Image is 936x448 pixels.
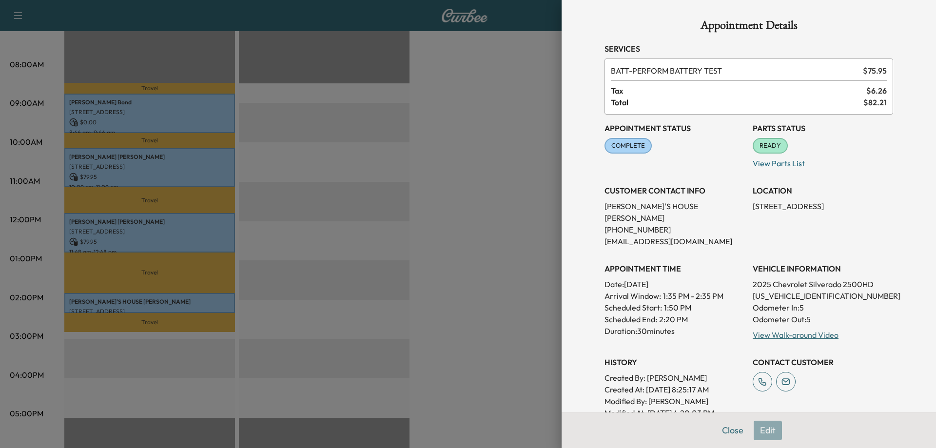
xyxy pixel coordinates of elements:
[604,407,745,419] p: Modified At : [DATE] 4:20:03 PM
[753,302,893,313] p: Odometer In: 5
[863,65,887,77] span: $ 75.95
[604,224,745,235] p: [PHONE_NUMBER]
[604,290,745,302] p: Arrival Window:
[659,313,688,325] p: 2:20 PM
[604,263,745,274] h3: APPOINTMENT TIME
[604,384,745,395] p: Created At : [DATE] 8:25:17 AM
[753,278,893,290] p: 2025 Chevrolet Silverado 2500HD
[753,263,893,274] h3: VEHICLE INFORMATION
[753,122,893,134] h3: Parts Status
[605,141,651,151] span: COMPLETE
[611,85,866,97] span: Tax
[664,302,691,313] p: 1:50 PM
[753,313,893,325] p: Odometer Out: 5
[604,356,745,368] h3: History
[663,290,723,302] span: 1:35 PM - 2:35 PM
[754,141,787,151] span: READY
[604,200,745,224] p: [PERSON_NAME]'S HOUSE [PERSON_NAME]
[716,421,750,440] button: Close
[604,278,745,290] p: Date: [DATE]
[604,235,745,247] p: [EMAIL_ADDRESS][DOMAIN_NAME]
[753,330,838,340] a: View Walk-around Video
[753,356,893,368] h3: CONTACT CUSTOMER
[611,65,859,77] span: PERFORM BATTERY TEST
[604,122,745,134] h3: Appointment Status
[866,85,887,97] span: $ 6.26
[604,325,745,337] p: Duration: 30 minutes
[604,372,745,384] p: Created By : [PERSON_NAME]
[604,313,657,325] p: Scheduled End:
[604,19,893,35] h1: Appointment Details
[753,185,893,196] h3: LOCATION
[604,185,745,196] h3: CUSTOMER CONTACT INFO
[753,290,893,302] p: [US_VEHICLE_IDENTIFICATION_NUMBER]
[604,302,662,313] p: Scheduled Start:
[753,200,893,212] p: [STREET_ADDRESS]
[604,395,745,407] p: Modified By : [PERSON_NAME]
[611,97,863,108] span: Total
[604,43,893,55] h3: Services
[753,154,893,169] p: View Parts List
[863,97,887,108] span: $ 82.21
